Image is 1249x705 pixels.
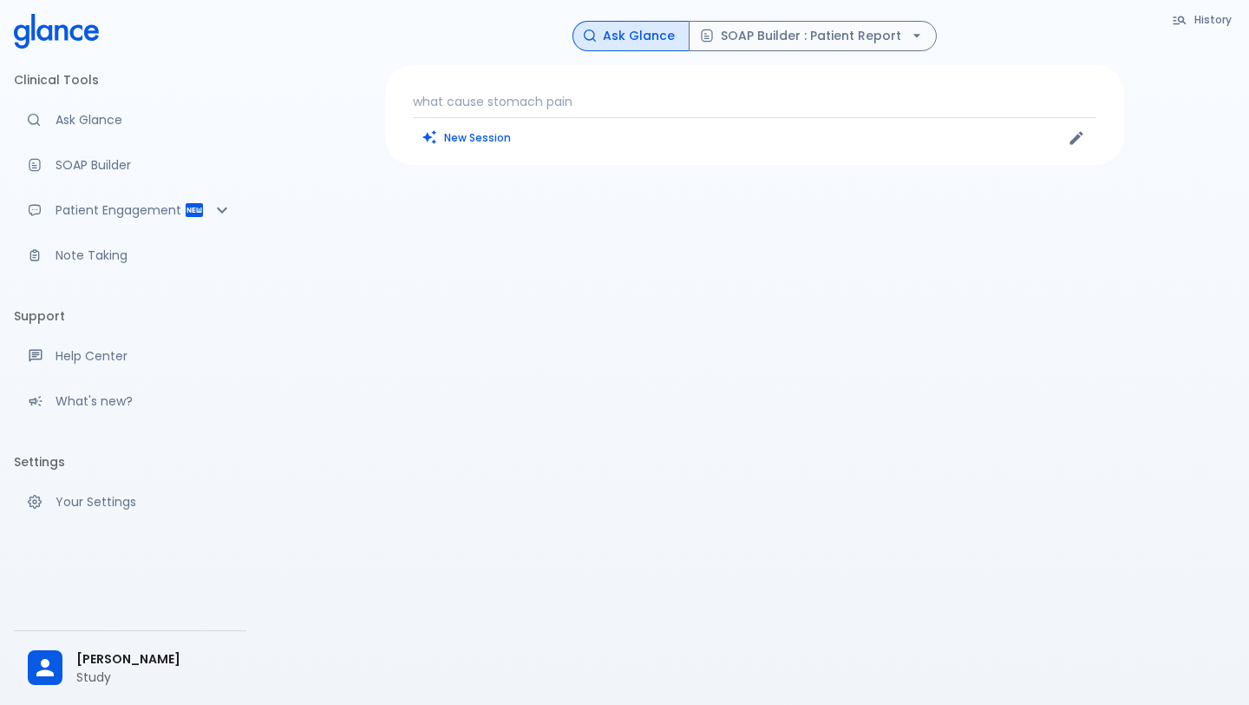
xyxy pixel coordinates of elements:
[14,382,246,420] div: Recent updates and feature releases
[76,669,232,686] p: Study
[14,59,246,101] li: Clinical Tools
[56,247,232,264] p: Note Taking
[14,101,246,139] a: Moramiz: Find ICD10AM codes instantly
[56,201,184,219] p: Patient Engagement
[14,236,246,274] a: Advanced note-taking
[572,21,690,51] button: Ask Glance
[56,156,232,174] p: SOAP Builder
[1163,7,1242,32] button: History
[1063,125,1089,151] button: Edit
[14,146,246,184] a: Docugen: Compose a clinical documentation in seconds
[14,483,246,521] a: Manage your settings
[56,111,232,128] p: Ask Glance
[56,392,232,410] p: What's new?
[14,295,246,337] li: Support
[76,650,232,669] span: [PERSON_NAME]
[413,93,1096,110] p: what cause stomach pain
[14,441,246,483] li: Settings
[689,21,937,51] button: SOAP Builder : Patient Report
[14,337,246,375] a: Get help from our support team
[14,638,246,698] div: [PERSON_NAME]Study
[413,125,521,150] button: Clears all inputs and results.
[56,347,232,365] p: Help Center
[56,493,232,511] p: Your Settings
[14,191,246,229] div: Patient Reports & Referrals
